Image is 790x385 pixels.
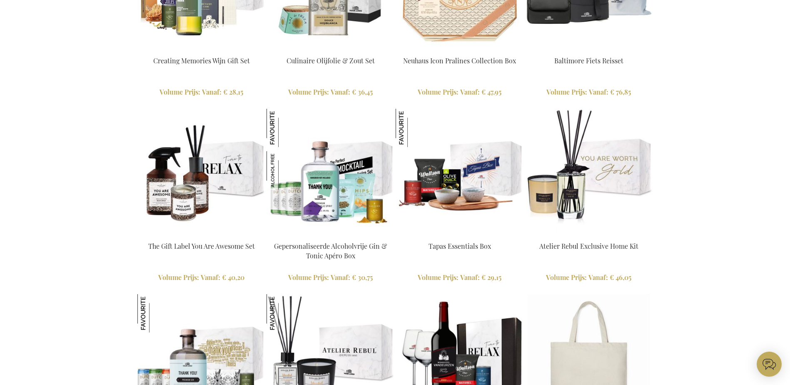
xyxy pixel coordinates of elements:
[148,242,255,250] a: The Gift Label You Are Awesome Set
[610,273,631,282] span: € 46,05
[288,273,329,282] span: Volume Prijs:
[396,109,434,147] img: Tapas Essentials Box
[287,56,375,65] a: Culinaire Olijfolie & Zout Set
[201,273,220,282] span: Vanaf
[137,87,266,97] a: Volume Prijs: Vanaf € 28,15
[137,46,266,54] a: Personalised White Wine
[267,273,395,282] a: Volume Prijs: Vanaf € 30,75
[610,87,631,96] span: € 76,85
[460,273,480,282] span: Vanaf
[288,87,329,96] span: Volume Prijs:
[158,273,199,282] span: Volume Prijs:
[274,242,387,260] a: Gepersonaliseerde Alcoholvrije Gin & Tonic Apéro Box
[418,87,459,96] span: Volume Prijs:
[396,273,524,282] a: Volume Prijs: Vanaf € 29,15
[202,87,222,96] span: Vanaf
[588,273,608,282] span: Vanaf
[352,87,373,96] span: € 36,45
[267,231,395,239] a: Personalised Non-Alcholic Gin & Tonic Apéro Box Gepersonaliseerde Alcoholvrije Gin & Tonic Apéro ...
[267,46,395,54] a: Olive & Salt Culinary Set
[331,87,350,96] span: Vanaf
[137,109,266,237] img: The Gift Label You Are Awesome Set
[222,273,244,282] span: € 40,20
[153,56,250,65] a: Creating Memories Wijn Gift Set
[525,231,653,239] a: Atelier Rebul Exclusive Home Kit
[757,352,782,377] iframe: belco-activator-frame
[546,273,587,282] span: Volume Prijs:
[525,87,653,97] a: Volume Prijs: Vanaf € 76,85
[429,242,491,250] a: Tapas Essentials Box
[223,87,243,96] span: € 28,15
[481,87,501,96] span: € 47,95
[481,273,501,282] span: € 29,15
[403,56,516,65] a: Neuhaus Icon Pralines Collection Box
[331,273,350,282] span: Vanaf
[460,87,480,96] span: Vanaf
[525,109,653,237] img: Atelier Rebul Exclusive Home Kit
[267,294,305,332] img: Atelier Rebul Istanbul Home Kit
[267,109,305,147] img: Gepersonaliseerde Alcoholvrije Gin & Tonic Apéro Box
[589,87,608,96] span: Vanaf
[352,273,373,282] span: € 30,75
[396,231,524,239] a: Tapas Essentials Box Tapas Essentials Box
[137,294,176,332] img: Gepersonaliseerde Gin Tonic Prestige Set
[267,109,395,237] img: Personalised Non-Alcholic Gin & Tonic Apéro Box
[267,151,305,190] img: Gepersonaliseerde Alcoholvrije Gin & Tonic Apéro Box
[267,87,395,97] a: Volume Prijs: Vanaf € 36,45
[396,109,524,237] img: Tapas Essentials Box
[539,242,638,250] a: Atelier Rebul Exclusive Home Kit
[137,273,266,282] a: Volume Prijs: Vanaf € 40,20
[546,87,587,96] span: Volume Prijs:
[525,46,653,54] a: Baltimore Bike Travel Set
[396,46,524,54] a: Neuhaus Icon Pralines Collection Box - Exclusive Business Gifts
[525,273,653,282] a: Volume Prijs: Vanaf € 46,05
[554,56,623,65] a: Baltimore Fiets Reisset
[137,231,266,239] a: The Gift Label You Are Awesome Set
[418,273,459,282] span: Volume Prijs:
[159,87,200,96] span: Volume Prijs:
[396,87,524,97] a: Volume Prijs: Vanaf € 47,95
